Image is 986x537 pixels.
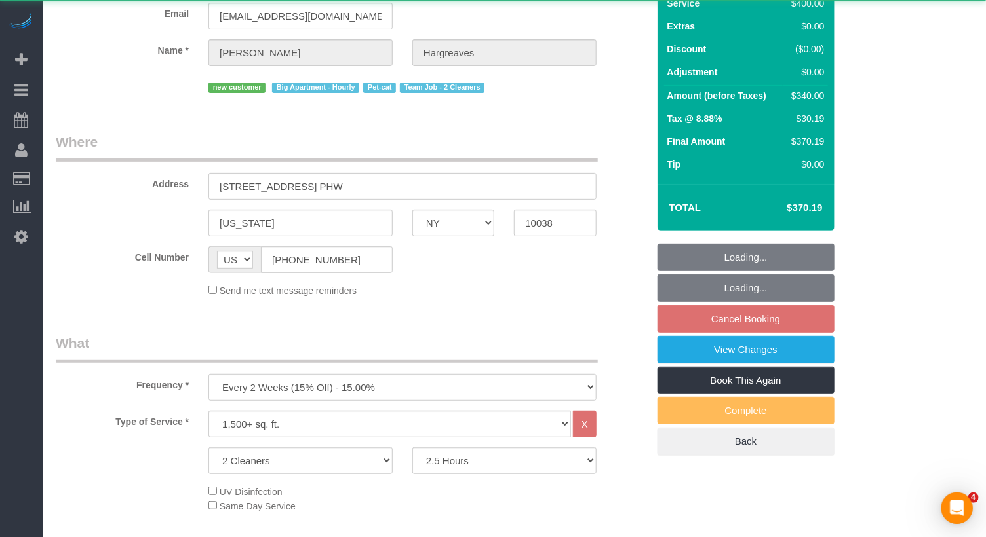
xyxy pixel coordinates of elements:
span: Send me text message reminders [220,286,357,296]
a: Back [658,428,835,455]
label: Extras [667,20,696,33]
label: Discount [667,43,707,56]
label: Type of Service * [46,411,199,428]
label: Email [46,3,199,20]
label: Final Amount [667,135,726,148]
a: Book This Again [658,367,835,394]
a: View Changes [658,336,835,363]
div: $0.00 [786,65,824,79]
img: Automaid Logo [8,13,34,31]
label: Frequency * [46,374,199,392]
div: $370.19 [786,135,824,148]
div: $0.00 [786,158,824,171]
label: Amount (before Taxes) [667,89,766,102]
div: Open Intercom Messenger [941,492,973,524]
legend: Where [56,132,598,162]
div: ($0.00) [786,43,824,56]
input: Cell Number [261,246,393,273]
legend: What [56,333,598,363]
h4: $370.19 [747,202,822,213]
span: Big Apartment - Hourly [272,83,359,93]
span: 4 [968,492,979,503]
input: Last Name [412,39,597,66]
label: Address [46,173,199,191]
input: Zip Code [514,210,596,236]
label: Cell Number [46,246,199,264]
div: $0.00 [786,20,824,33]
input: First Name [208,39,393,66]
input: Email [208,3,393,29]
span: UV Disinfection [220,487,283,497]
label: Tax @ 8.88% [667,112,722,125]
strong: Total [669,202,701,213]
label: Name * [46,39,199,57]
span: new customer [208,83,266,93]
span: Team Job - 2 Cleaners [400,83,484,93]
div: $30.19 [786,112,824,125]
span: Same Day Service [220,501,296,511]
input: City [208,210,393,236]
span: Pet-cat [363,83,396,93]
label: Tip [667,158,681,171]
div: $340.00 [786,89,824,102]
label: Adjustment [667,65,718,79]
